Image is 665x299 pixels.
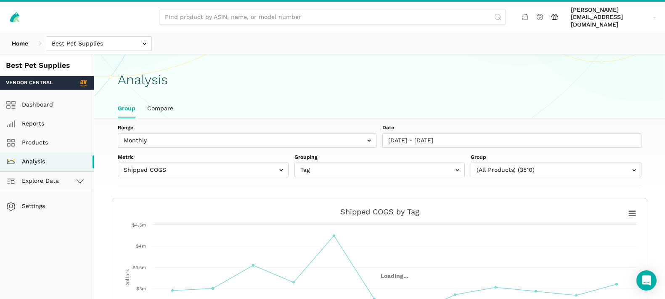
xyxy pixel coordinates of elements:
span: Vendor Central [6,79,53,87]
input: Monthly [118,133,376,148]
text: $4.5m [132,222,146,228]
tspan: Dollars [125,269,130,287]
span: Explore Data [9,176,59,186]
label: Date [382,124,641,132]
input: Shipped COGS [118,163,289,177]
input: Best Pet Supplies [46,36,152,51]
text: $4m [136,243,146,249]
input: Find product by ASIN, name, or model number [159,10,506,24]
a: Home [6,36,34,51]
div: Open Intercom Messenger [636,270,657,291]
label: Grouping [294,154,465,161]
a: Compare [141,99,179,118]
span: Loading... [381,272,408,279]
label: Range [118,124,376,132]
input: Tag [294,163,465,177]
input: (All Products) (3510) [471,163,641,177]
h1: Analysis [118,72,641,87]
label: Metric [118,154,289,161]
text: $3.5m [132,265,146,270]
a: [PERSON_NAME][EMAIL_ADDRESS][DOMAIN_NAME] [568,5,659,30]
text: $3m [136,286,146,291]
span: [PERSON_NAME][EMAIL_ADDRESS][DOMAIN_NAME] [571,6,650,29]
a: Group [112,99,141,118]
div: Best Pet Supplies [6,60,88,71]
tspan: Shipped COGS by Tag [340,207,419,216]
label: Group [471,154,641,161]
